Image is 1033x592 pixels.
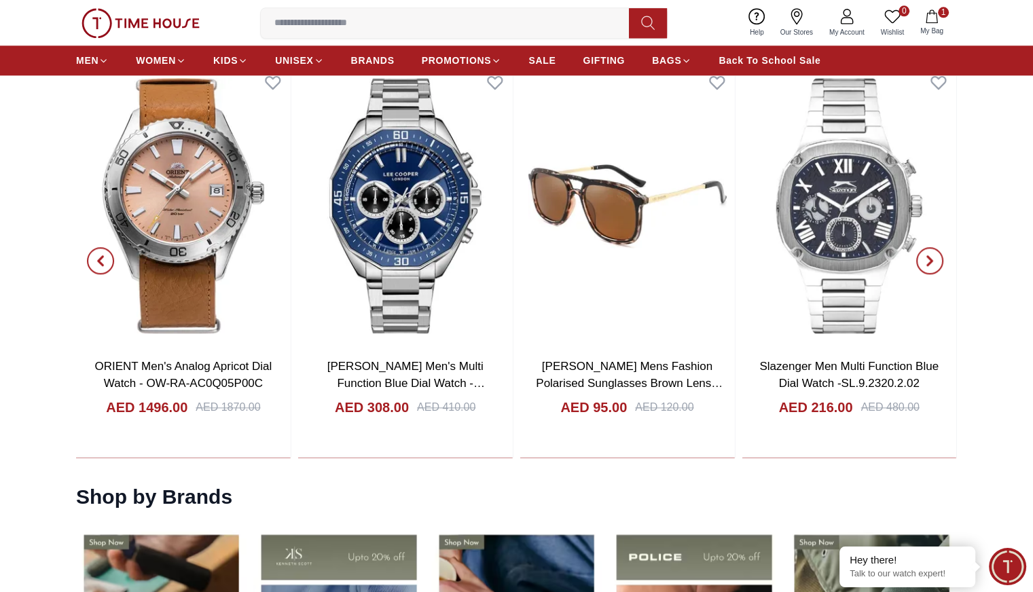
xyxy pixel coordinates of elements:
img: Slazenger Men Multi Function Blue Dial Watch -SL.9.2320.2.02 [742,64,956,346]
a: Back To School Sale [719,48,820,73]
span: SALE [528,54,556,67]
span: My Account [824,27,870,37]
a: ORIENT Men's Analog Apricot Dial Watch - OW-RA-AC0Q05P00C [94,360,272,390]
span: Back To School Sale [719,54,820,67]
a: GIFTING [583,48,625,73]
div: Chat Widget [989,548,1026,585]
a: MEN [76,48,109,73]
a: Slazenger Men Multi Function Blue Dial Watch -SL.9.2320.2.02 [759,360,939,390]
a: SALE [528,48,556,73]
img: ORIENT Men's Analog Apricot Dial Watch - OW-RA-AC0Q05P00C [76,64,291,346]
span: KIDS [213,54,238,67]
div: AED 1870.00 [196,399,260,415]
span: My Bag [915,26,949,36]
a: [PERSON_NAME] Mens Fashion Polarised Sunglasses Brown Lens - LC1023C03 [536,360,723,407]
span: BRANDS [351,54,395,67]
span: 0 [899,5,909,16]
span: Help [744,27,769,37]
span: UNISEX [275,54,313,67]
a: UNISEX [275,48,323,73]
a: PROMOTIONS [422,48,502,73]
h2: Shop by Brands [76,485,232,509]
button: 1My Bag [912,7,952,39]
p: Talk to our watch expert! [850,568,965,580]
div: AED 410.00 [417,399,475,415]
h4: AED 95.00 [560,398,627,417]
div: Hey there! [850,553,965,567]
h4: AED 216.00 [779,398,853,417]
span: Wishlist [875,27,909,37]
h4: AED 1496.00 [106,398,187,417]
span: Our Stores [775,27,818,37]
a: KIDS [213,48,248,73]
a: [PERSON_NAME] Men's Multi Function Blue Dial Watch - LC08021.390 [327,360,485,407]
img: Lee Cooper Men's Multi Function Blue Dial Watch - LC08021.390 [298,64,513,346]
img: Lee Cooper Mens Fashion Polarised Sunglasses Brown Lens - LC1023C03 [520,64,735,346]
h4: AED 308.00 [335,398,409,417]
span: PROMOTIONS [422,54,492,67]
span: 1 [938,7,949,18]
a: BAGS [652,48,691,73]
img: ... [81,8,200,38]
a: Help [742,5,772,40]
a: 0Wishlist [873,5,912,40]
a: WOMEN [136,48,186,73]
div: AED 480.00 [860,399,919,415]
span: WOMEN [136,54,176,67]
a: BRANDS [351,48,395,73]
div: AED 120.00 [635,399,693,415]
span: MEN [76,54,98,67]
span: GIFTING [583,54,625,67]
a: Our Stores [772,5,821,40]
span: BAGS [652,54,681,67]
